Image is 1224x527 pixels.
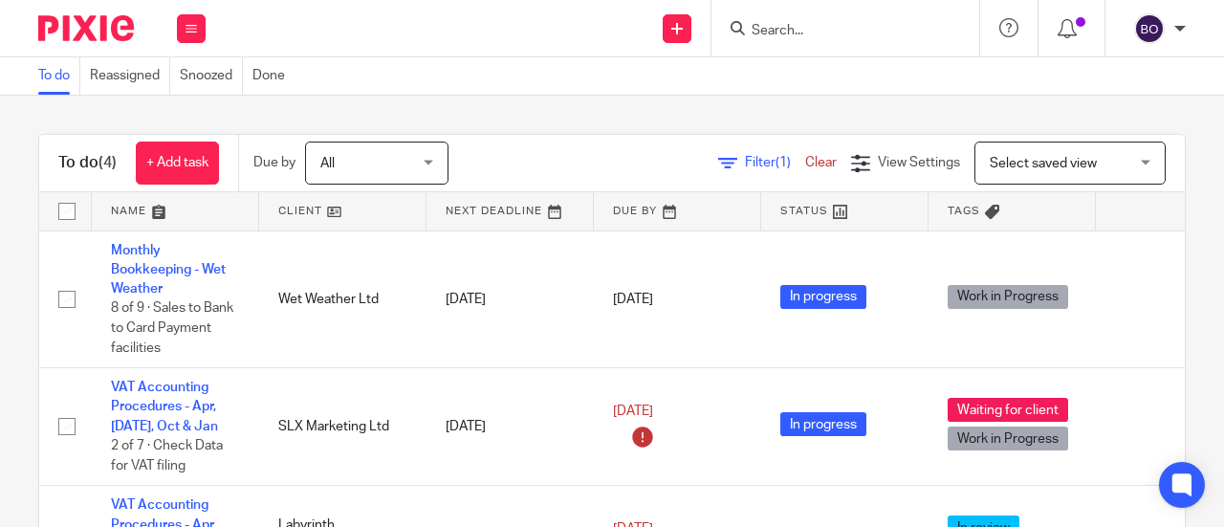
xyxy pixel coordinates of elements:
[90,57,170,95] a: Reassigned
[780,412,866,436] span: In progress
[750,23,922,40] input: Search
[58,153,117,173] h1: To do
[776,156,791,169] span: (1)
[98,155,117,170] span: (4)
[38,15,134,41] img: Pixie
[259,368,426,486] td: SLX Marketing Ltd
[111,244,226,296] a: Monthly Bookkeeping - Wet Weather
[780,285,866,309] span: In progress
[180,57,243,95] a: Snoozed
[948,427,1068,450] span: Work in Progress
[252,57,295,95] a: Done
[613,405,653,418] span: [DATE]
[990,157,1097,170] span: Select saved view
[948,206,980,216] span: Tags
[878,156,960,169] span: View Settings
[745,156,805,169] span: Filter
[111,381,218,433] a: VAT Accounting Procedures - Apr, [DATE], Oct & Jan
[259,231,426,368] td: Wet Weather Ltd
[948,398,1068,422] span: Waiting for client
[426,368,594,486] td: [DATE]
[948,285,1068,309] span: Work in Progress
[253,153,295,172] p: Due by
[111,302,233,355] span: 8 of 9 · Sales to Bank to Card Payment facilities
[136,142,219,185] a: + Add task
[426,231,594,368] td: [DATE]
[111,439,223,472] span: 2 of 7 · Check Data for VAT filing
[805,156,837,169] a: Clear
[320,157,335,170] span: All
[1134,13,1165,44] img: svg%3E
[38,57,80,95] a: To do
[613,293,653,306] span: [DATE]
